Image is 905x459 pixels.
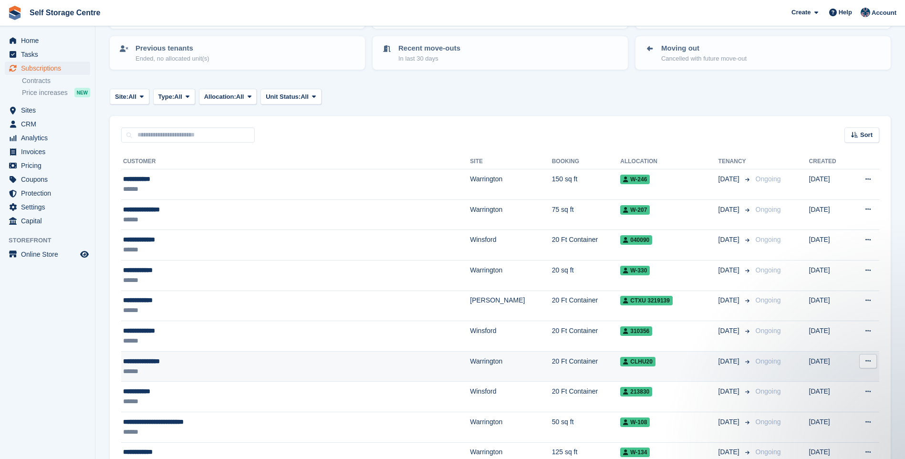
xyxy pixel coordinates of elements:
[718,326,741,336] span: [DATE]
[718,205,741,215] span: [DATE]
[111,37,364,69] a: Previous tenants Ended, no allocated unit(s)
[718,356,741,366] span: [DATE]
[552,154,621,169] th: Booking
[5,48,90,61] a: menu
[552,291,621,321] td: 20 Ft Container
[5,159,90,172] a: menu
[21,62,78,75] span: Subscriptions
[552,199,621,230] td: 75 sq ft
[661,43,747,54] p: Moving out
[5,34,90,47] a: menu
[135,54,209,63] p: Ended, no allocated unit(s)
[620,154,718,169] th: Allocation
[5,214,90,228] a: menu
[718,295,741,305] span: [DATE]
[620,175,650,184] span: W-246
[115,92,128,102] span: Site:
[21,187,78,200] span: Protection
[552,382,621,412] td: 20 Ft Container
[398,54,460,63] p: In last 30 days
[552,230,621,261] td: 20 Ft Container
[756,266,781,274] span: Ongoing
[620,357,655,366] span: CLHU20
[470,412,551,442] td: Warrington
[718,174,741,184] span: [DATE]
[5,104,90,117] a: menu
[552,351,621,382] td: 20 Ft Container
[809,260,850,291] td: [DATE]
[620,326,652,336] span: 310356
[470,382,551,412] td: Winsford
[872,8,896,18] span: Account
[21,173,78,186] span: Coupons
[756,327,781,334] span: Ongoing
[21,159,78,172] span: Pricing
[552,169,621,200] td: 150 sq ft
[21,145,78,158] span: Invoices
[470,260,551,291] td: Warrington
[5,248,90,261] a: menu
[809,154,850,169] th: Created
[620,448,650,457] span: W-134
[158,92,175,102] span: Type:
[21,248,78,261] span: Online Store
[809,199,850,230] td: [DATE]
[135,43,209,54] p: Previous tenants
[809,351,850,382] td: [DATE]
[860,130,873,140] span: Sort
[174,92,182,102] span: All
[620,387,652,396] span: 213830
[121,154,470,169] th: Customer
[204,92,236,102] span: Allocation:
[470,169,551,200] td: Warrington
[470,230,551,261] td: Winsford
[661,54,747,63] p: Cancelled with future move-out
[620,205,650,215] span: W-207
[21,214,78,228] span: Capital
[398,43,460,54] p: Recent move-outs
[718,235,741,245] span: [DATE]
[79,249,90,260] a: Preview store
[266,92,301,102] span: Unit Status:
[470,199,551,230] td: Warrington
[756,175,781,183] span: Ongoing
[21,131,78,145] span: Analytics
[809,169,850,200] td: [DATE]
[718,417,741,427] span: [DATE]
[21,34,78,47] span: Home
[756,418,781,426] span: Ongoing
[9,236,95,245] span: Storefront
[22,76,90,85] a: Contracts
[5,173,90,186] a: menu
[22,87,90,98] a: Price increases NEW
[809,291,850,321] td: [DATE]
[756,448,781,456] span: Ongoing
[301,92,309,102] span: All
[5,62,90,75] a: menu
[5,145,90,158] a: menu
[236,92,244,102] span: All
[620,296,673,305] span: CTXU 3219139
[620,266,650,275] span: W-330
[21,104,78,117] span: Sites
[718,386,741,396] span: [DATE]
[620,417,650,427] span: W-108
[620,235,652,245] span: 040090
[470,321,551,352] td: Winsford
[21,48,78,61] span: Tasks
[809,412,850,442] td: [DATE]
[374,37,627,69] a: Recent move-outs In last 30 days
[5,187,90,200] a: menu
[552,412,621,442] td: 50 sq ft
[718,265,741,275] span: [DATE]
[26,5,104,21] a: Self Storage Centre
[756,236,781,243] span: Ongoing
[5,131,90,145] a: menu
[110,89,149,104] button: Site: All
[636,37,890,69] a: Moving out Cancelled with future move-out
[809,382,850,412] td: [DATE]
[470,291,551,321] td: [PERSON_NAME]
[128,92,136,102] span: All
[718,154,752,169] th: Tenancy
[153,89,195,104] button: Type: All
